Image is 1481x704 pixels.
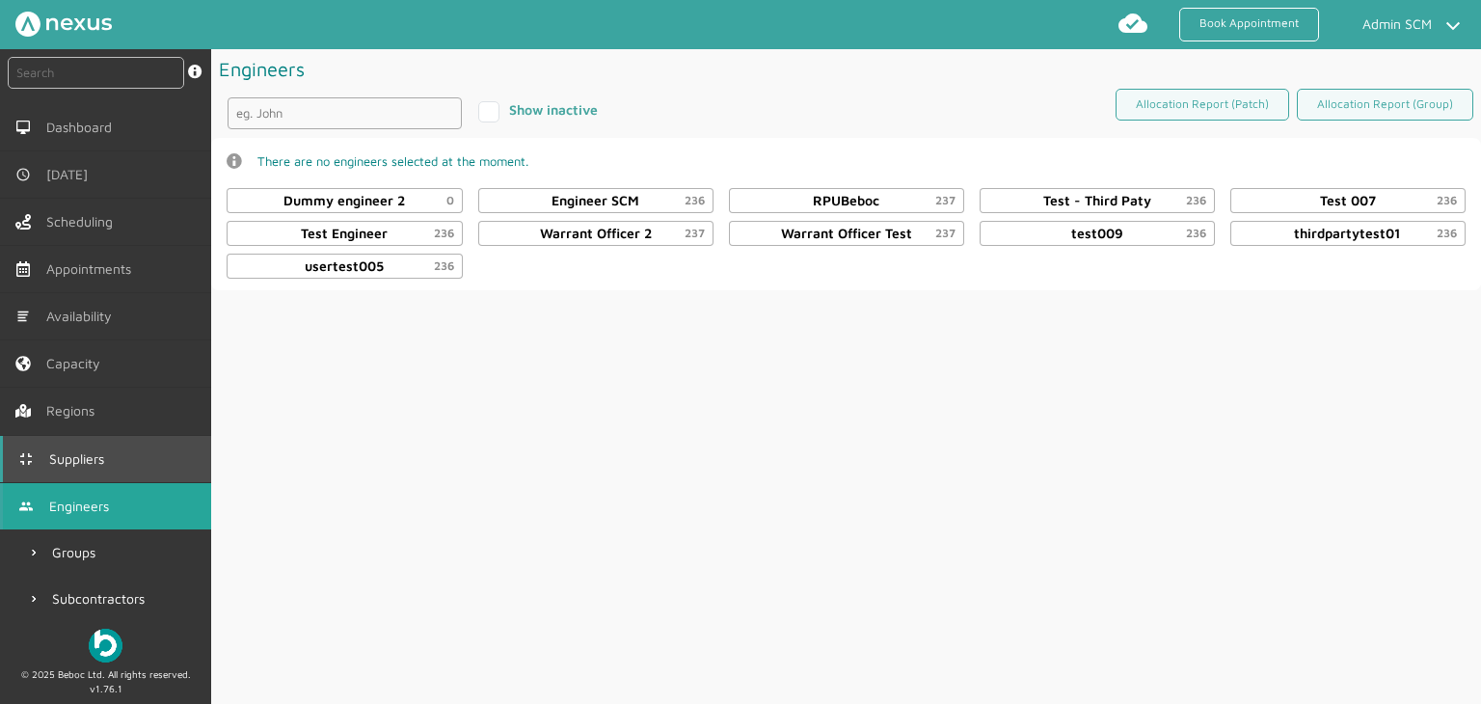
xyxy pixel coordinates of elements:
[228,97,461,129] input: eg. John
[685,227,713,240] small: 237
[1294,226,1401,241] div: thirdpartytest01@beboc.co.uk
[46,356,108,371] span: Capacity
[301,226,388,241] div: Paul.Rutter@test.com
[935,194,963,207] small: 237
[478,101,598,118] label: Show inactive
[15,167,31,182] img: md-time.svg
[89,629,122,663] img: Beboc Logo
[434,227,462,240] small: 236
[15,120,31,135] img: md-desktop.svg
[15,403,31,419] img: regions.left-menu.svg
[1179,8,1319,41] a: Book Appointment
[446,194,462,207] small: 0
[18,499,34,514] img: md-people.svg
[46,309,120,324] span: Availability
[1186,227,1214,240] small: 236
[15,529,211,576] a: Groups
[15,261,31,277] img: appointments-left-menu.svg
[46,120,120,135] span: Dashboard
[46,261,139,277] span: Appointments
[1116,89,1289,121] a: Allocation Report (Patch)
[1071,226,1123,241] div: test009@beboc.co.uk
[540,226,652,241] div: warrantofficer2@gmail.com
[1437,227,1465,240] small: 236
[1297,89,1473,121] a: Allocation Report (Group)
[935,227,963,240] small: 237
[52,591,152,607] span: Subcontractors
[46,167,95,182] span: [DATE]
[15,12,112,37] img: Nexus
[49,451,112,467] span: Suppliers
[15,356,31,371] img: capacity-left-menu.svg
[219,49,846,89] h1: Engineers
[1186,194,1214,207] small: 236
[305,258,384,274] div: usertest005@beboc.co.uk
[434,259,462,273] small: 236
[46,403,102,419] span: Regions
[8,57,184,89] input: Search by: Ref, PostCode, MPAN, MPRN, Account, Customer
[1117,8,1148,39] img: md-cloud-done.svg
[1043,193,1151,208] div: test.third-party@beboc.co.uk
[49,499,117,514] span: Engineers
[781,226,912,241] div: warrantofficer@gmail.com
[15,576,211,622] a: Subcontractors
[15,214,31,230] img: scheduling-left-menu.svg
[685,194,713,207] small: 236
[1437,194,1465,207] small: 236
[257,153,528,169] span: There are no engineers selected at the moment.
[18,451,34,467] img: md-contract.svg
[46,214,121,230] span: Scheduling
[1320,193,1376,208] div: test007@beboc.co.uk
[52,545,103,560] span: Groups
[552,193,639,208] div: beboc.scm@gmail.com
[283,193,405,208] div: dummy.engineer@gmail.com
[813,193,879,208] div: scmwarehouse52@gmail.com
[15,309,31,324] img: md-list.svg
